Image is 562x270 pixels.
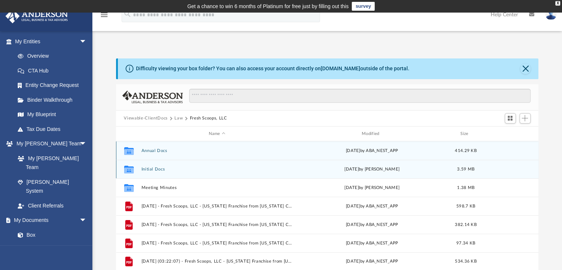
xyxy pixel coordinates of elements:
[189,89,530,103] input: Search files and folders
[296,131,448,137] div: Modified
[505,113,516,124] button: Switch to Grid View
[5,34,98,49] a: My Entitiesarrow_drop_down
[296,222,447,228] div: [DATE] by ABA_NEST_APP
[321,65,360,71] a: [DOMAIN_NAME]
[10,198,94,213] a: Client Referrals
[141,148,293,153] button: Annual Docs
[10,242,94,257] a: Meeting Minutes
[10,63,98,78] a: CTA Hub
[5,136,94,151] a: My [PERSON_NAME] Teamarrow_drop_down
[10,175,94,198] a: [PERSON_NAME] System
[119,131,137,137] div: id
[141,185,293,190] button: Meeting Minutes
[10,151,91,175] a: My [PERSON_NAME] Team
[10,107,94,122] a: My Blueprint
[190,115,227,122] button: Fresh Scoops, LLC
[10,78,98,93] a: Entity Change Request
[296,203,447,210] div: [DATE] by ABA_NEST_APP
[296,148,447,154] div: [DATE] by ABA_NEST_APP
[100,10,109,19] i: menu
[352,2,375,11] a: survey
[136,65,409,72] div: Difficulty viewing your box folder? You can also access your account directly on outside of the p...
[10,49,98,64] a: Overview
[451,131,480,137] div: Size
[100,14,109,19] a: menu
[174,115,183,122] button: Law
[457,167,474,171] span: 3.59 MB
[456,204,475,208] span: 598.7 KB
[455,260,476,264] span: 534.36 KB
[123,10,132,18] i: search
[520,113,531,124] button: Add
[124,115,167,122] button: Viewable-ClientDocs
[3,9,70,23] img: Anderson Advisors Platinum Portal
[5,213,94,228] a: My Documentsarrow_drop_down
[455,223,476,227] span: 382.14 KB
[296,259,447,265] div: [DATE] by ABA_NEST_APP
[141,259,293,264] button: [DATE] (03:22:07) - Fresh Scoops, LLC - [US_STATE] Franchise from [US_STATE] Comptroller.pdf
[555,1,560,6] div: close
[484,131,535,137] div: id
[10,227,91,242] a: Box
[296,240,447,247] div: [DATE] by ABA_NEST_APP
[545,9,556,20] img: User Pic
[520,64,531,74] button: Close
[456,241,475,245] span: 97.34 KB
[79,34,94,49] span: arrow_drop_down
[79,136,94,152] span: arrow_drop_down
[457,186,474,190] span: 1.38 MB
[187,2,349,11] div: Get a chance to win 6 months of Platinum for free just by filling out this
[296,166,447,173] div: [DATE] by [PERSON_NAME]
[10,122,98,136] a: Tax Due Dates
[141,204,293,209] button: [DATE] - Fresh Scoops, LLC - [US_STATE] Franchise from [US_STATE] Comptroller.pdf
[10,92,98,107] a: Binder Walkthrough
[141,241,293,246] button: [DATE] - Fresh Scoops, LLC - [US_STATE] Franchise from [US_STATE] Comptroller.pdf
[296,185,447,191] div: [DATE] by [PERSON_NAME]
[79,213,94,228] span: arrow_drop_down
[455,149,476,153] span: 414.29 KB
[141,131,293,137] div: Name
[141,222,293,227] button: [DATE] - Fresh Scoops, LLC - [US_STATE] Franchise from [US_STATE] Comptroller.pdf
[141,167,293,172] button: Initial Docs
